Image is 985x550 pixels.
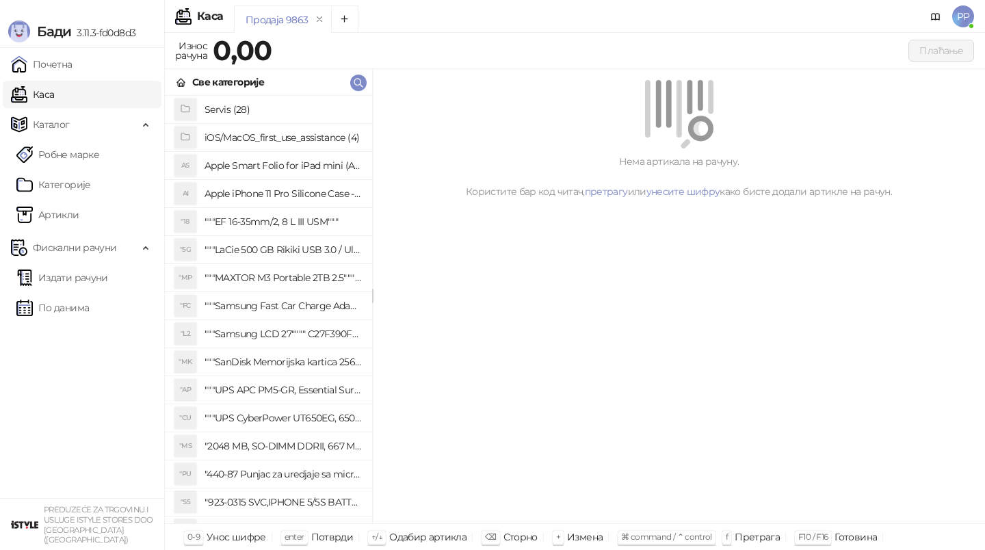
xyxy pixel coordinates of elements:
[172,37,210,64] div: Износ рачуна
[585,185,628,198] a: претрагу
[205,211,361,233] h4: """EF 16-35mm/2, 8 L III USM"""
[331,5,358,33] button: Add tab
[205,323,361,345] h4: """Samsung LCD 27"""" C27F390FHUXEN"""
[371,532,382,542] span: ↑/↓
[205,435,361,457] h4: "2048 MB, SO-DIMM DDRII, 667 MHz, Napajanje 1,8 0,1 V, Latencija CL5"
[205,127,361,148] h4: iOS/MacOS_first_use_assistance (4)
[311,528,354,546] div: Потврди
[16,294,89,322] a: По данима
[798,532,828,542] span: F10 / F16
[16,141,99,168] a: Робне марке
[192,75,264,90] div: Све категорије
[205,155,361,176] h4: Apple Smart Folio for iPad mini (A17 Pro) - Sage
[174,295,196,317] div: "FC
[174,351,196,373] div: "MK
[311,14,328,25] button: remove
[503,528,538,546] div: Сторно
[485,532,496,542] span: ⌫
[11,511,38,538] img: 64x64-companyLogo-77b92cf4-9946-4f36-9751-bf7bb5fd2c7d.png
[165,96,372,523] div: grid
[389,154,969,199] div: Нема артикала на рачуну. Користите бар код читач, или како бисте додали артикле на рачун.
[174,183,196,205] div: AI
[16,171,91,198] a: Категорије
[174,155,196,176] div: AS
[71,27,135,39] span: 3.11.3-fd0d8d3
[197,11,223,22] div: Каса
[16,201,79,228] a: ArtikliАртикли
[246,12,308,27] div: Продаја 9863
[205,519,361,541] h4: "923-0448 SVC,IPHONE,TOURQUE DRIVER KIT .65KGF- CM Šrafciger "
[213,34,272,67] strong: 0,00
[389,528,467,546] div: Одабир артикла
[925,5,947,27] a: Документација
[174,491,196,513] div: "S5
[37,23,71,40] span: Бади
[174,519,196,541] div: "SD
[33,234,116,261] span: Фискални рачуни
[187,532,200,542] span: 0-9
[174,407,196,429] div: "CU
[285,532,304,542] span: enter
[567,528,603,546] div: Измена
[33,111,70,138] span: Каталог
[205,295,361,317] h4: """Samsung Fast Car Charge Adapter, brzi auto punja_, boja crna"""
[735,528,780,546] div: Претрага
[726,532,728,542] span: f
[16,264,108,291] a: Издати рачуни
[8,21,30,42] img: Logo
[174,435,196,457] div: "MS
[174,463,196,485] div: "PU
[205,267,361,289] h4: """MAXTOR M3 Portable 2TB 2.5"""" crni eksterni hard disk HX-M201TCB/GM"""
[205,407,361,429] h4: """UPS CyberPower UT650EG, 650VA/360W , line-int., s_uko, desktop"""
[646,185,720,198] a: унесите шифру
[44,505,153,545] small: PREDUZEĆE ZA TRGOVINU I USLUGE ISTYLE STORES DOO [GEOGRAPHIC_DATA] ([GEOGRAPHIC_DATA])
[835,528,877,546] div: Готовина
[556,532,560,542] span: +
[174,323,196,345] div: "L2
[207,528,266,546] div: Унос шифре
[205,99,361,120] h4: Servis (28)
[621,532,712,542] span: ⌘ command / ⌃ control
[205,379,361,401] h4: """UPS APC PM5-GR, Essential Surge Arrest,5 utic_nica"""
[11,81,54,108] a: Каса
[205,239,361,261] h4: """LaCie 500 GB Rikiki USB 3.0 / Ultra Compact & Resistant aluminum / USB 3.0 / 2.5"""""""
[952,5,974,27] span: PP
[205,183,361,205] h4: Apple iPhone 11 Pro Silicone Case - Black
[11,51,73,78] a: Почетна
[205,463,361,485] h4: "440-87 Punjac za uredjaje sa micro USB portom 4/1, Stand."
[205,351,361,373] h4: """SanDisk Memorijska kartica 256GB microSDXC sa SD adapterom SDSQXA1-256G-GN6MA - Extreme PLUS, ...
[174,267,196,289] div: "MP
[174,379,196,401] div: "AP
[174,239,196,261] div: "5G
[908,40,974,62] button: Плаћање
[205,491,361,513] h4: "923-0315 SVC,IPHONE 5/5S BATTERY REMOVAL TRAY Držač za iPhone sa kojim se otvara display
[174,211,196,233] div: "18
